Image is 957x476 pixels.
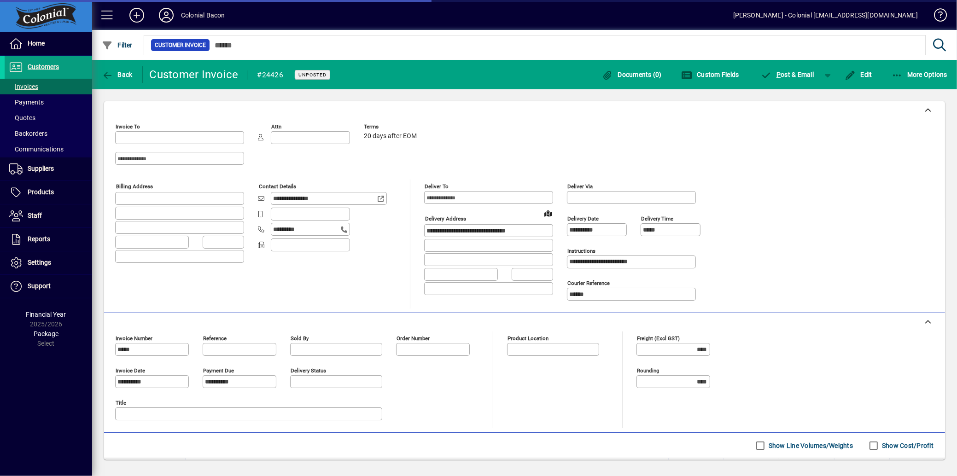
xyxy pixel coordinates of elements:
label: Show Cost/Profit [880,441,934,450]
span: More Options [892,71,948,78]
span: Custom Fields [681,71,739,78]
span: Quotes [9,114,35,122]
a: Staff [5,204,92,227]
div: [PERSON_NAME] - Colonial [EMAIL_ADDRESS][DOMAIN_NAME] [733,8,918,23]
span: Support [28,282,51,290]
span: Back [102,71,133,78]
button: Custom Fields [679,66,741,83]
button: More Options [889,66,950,83]
span: Unposted [298,72,327,78]
span: Terms [364,124,419,130]
button: Edit [842,66,875,83]
span: Home [28,40,45,47]
a: Products [5,181,92,204]
a: Support [5,275,92,298]
span: Staff [28,212,42,219]
span: Invoices [9,83,38,90]
button: Profile [152,7,181,23]
a: Payments [5,94,92,110]
a: Reports [5,228,92,251]
mat-label: Rounding [637,367,659,374]
app-page-header-button: Back [92,66,143,83]
mat-label: Instructions [567,248,595,254]
button: Post & Email [756,66,819,83]
mat-label: Delivery time [641,215,673,222]
mat-label: Invoice To [116,123,140,130]
span: P [776,71,781,78]
span: Products [28,188,54,196]
a: Settings [5,251,92,274]
button: Add [122,7,152,23]
a: View on map [541,206,555,221]
button: Filter [99,37,135,53]
mat-label: Deliver To [425,183,449,190]
mat-label: Delivery status [291,367,326,374]
span: Customers [28,63,59,70]
span: Settings [28,259,51,266]
a: Home [5,32,92,55]
mat-label: Invoice date [116,367,145,374]
mat-label: Payment due [203,367,234,374]
label: Show Line Volumes/Weights [767,441,853,450]
div: Customer Invoice [150,67,239,82]
mat-label: Invoice number [116,335,152,342]
span: Package [34,330,58,337]
mat-label: Deliver via [567,183,593,190]
div: Colonial Bacon [181,8,225,23]
span: ost & Email [761,71,814,78]
a: Backorders [5,126,92,141]
mat-label: Order number [397,335,430,342]
span: Filter [102,41,133,49]
mat-label: Attn [271,123,281,130]
a: Invoices [5,79,92,94]
span: 20 days after EOM [364,133,417,140]
span: Communications [9,145,64,153]
mat-label: Courier Reference [567,280,610,286]
span: Backorders [9,130,47,137]
mat-label: Product location [508,335,549,342]
a: Quotes [5,110,92,126]
mat-label: Reference [203,335,227,342]
mat-label: Freight (excl GST) [637,335,680,342]
button: Documents (0) [600,66,664,83]
a: Suppliers [5,157,92,180]
span: Reports [28,235,50,243]
a: Communications [5,141,92,157]
span: Payments [9,99,44,106]
div: #24426 [257,68,284,82]
span: Edit [845,71,872,78]
mat-label: Delivery date [567,215,599,222]
span: Documents (0) [602,71,662,78]
button: Back [99,66,135,83]
span: Suppliers [28,165,54,172]
mat-label: Title [116,400,126,406]
mat-label: Sold by [291,335,309,342]
span: Financial Year [26,311,66,318]
span: Customer Invoice [155,41,206,50]
a: Knowledge Base [927,2,945,32]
